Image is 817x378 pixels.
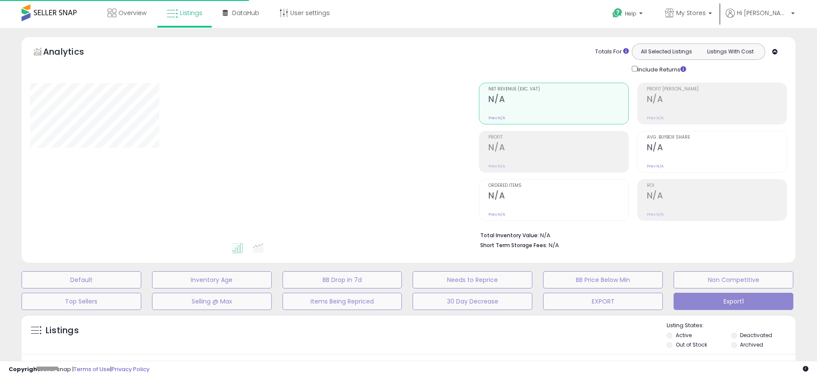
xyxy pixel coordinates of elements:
h2: N/A [488,94,628,106]
span: Ordered Items [488,183,628,188]
button: BB Price Below Min [543,271,663,288]
button: Listings With Cost [698,46,762,57]
small: Prev: N/A [488,212,505,217]
div: seller snap | | [9,366,149,374]
span: N/A [549,241,559,249]
i: Get Help [612,8,623,19]
small: Prev: N/A [647,164,664,169]
div: Include Returns [625,64,696,74]
button: Export1 [674,293,793,310]
h2: N/A [647,143,786,154]
span: Listings [180,9,202,17]
span: DataHub [232,9,259,17]
span: ROI [647,183,786,188]
button: Items Being Repriced [283,293,402,310]
span: Overview [118,9,146,17]
span: Profit [PERSON_NAME] [647,87,786,92]
small: Prev: N/A [488,115,505,121]
span: Profit [488,135,628,140]
button: Needs to Reprice [413,271,532,288]
h2: N/A [647,94,786,106]
small: Prev: N/A [647,115,664,121]
button: BB Drop in 7d [283,271,402,288]
button: EXPORT [543,293,663,310]
button: 30 Day Decrease [413,293,532,310]
button: All Selected Listings [634,46,699,57]
h5: Analytics [43,46,101,60]
div: Totals For [595,48,629,56]
button: Inventory Age [152,271,272,288]
h2: N/A [488,191,628,202]
span: Net Revenue (Exc. VAT) [488,87,628,92]
button: Selling @ Max [152,293,272,310]
small: Prev: N/A [647,212,664,217]
span: My Stores [676,9,706,17]
strong: Copyright [9,365,40,373]
span: Avg. Buybox Share [647,135,786,140]
button: Default [22,271,141,288]
button: Top Sellers [22,293,141,310]
a: Help [606,1,651,28]
b: Total Inventory Value: [480,232,539,239]
b: Short Term Storage Fees: [480,242,547,249]
h2: N/A [488,143,628,154]
a: Hi [PERSON_NAME] [726,9,795,28]
span: Help [625,10,637,17]
span: Hi [PERSON_NAME] [737,9,789,17]
li: N/A [480,229,780,240]
h2: N/A [647,191,786,202]
button: Non Competitive [674,271,793,288]
small: Prev: N/A [488,164,505,169]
